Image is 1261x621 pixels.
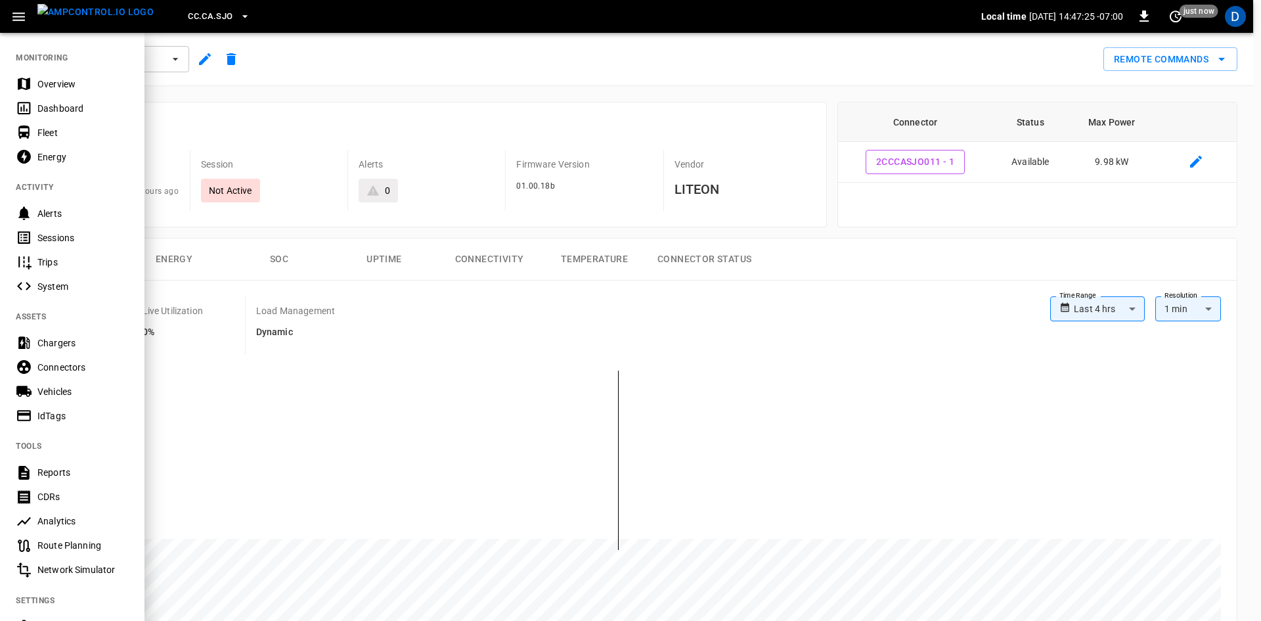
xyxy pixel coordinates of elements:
div: Connectors [37,361,129,374]
div: CDRs [37,490,129,503]
span: CC.CA.SJO [188,9,232,24]
div: Trips [37,256,129,269]
div: Analytics [37,515,129,528]
div: IdTags [37,409,129,423]
p: [DATE] 14:47:25 -07:00 [1029,10,1123,23]
div: Fleet [37,126,129,139]
div: Vehicles [37,385,129,398]
div: Alerts [37,207,129,220]
span: just now [1180,5,1218,18]
button: set refresh interval [1165,6,1186,27]
div: Dashboard [37,102,129,115]
img: ampcontrol.io logo [37,4,154,20]
div: Chargers [37,336,129,350]
p: Local time [981,10,1027,23]
div: profile-icon [1225,6,1246,27]
div: Sessions [37,231,129,244]
div: Reports [37,466,129,479]
div: Network Simulator [37,563,129,576]
div: Overview [37,78,129,91]
div: System [37,280,129,293]
div: Energy [37,150,129,164]
div: Route Planning [37,539,129,552]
